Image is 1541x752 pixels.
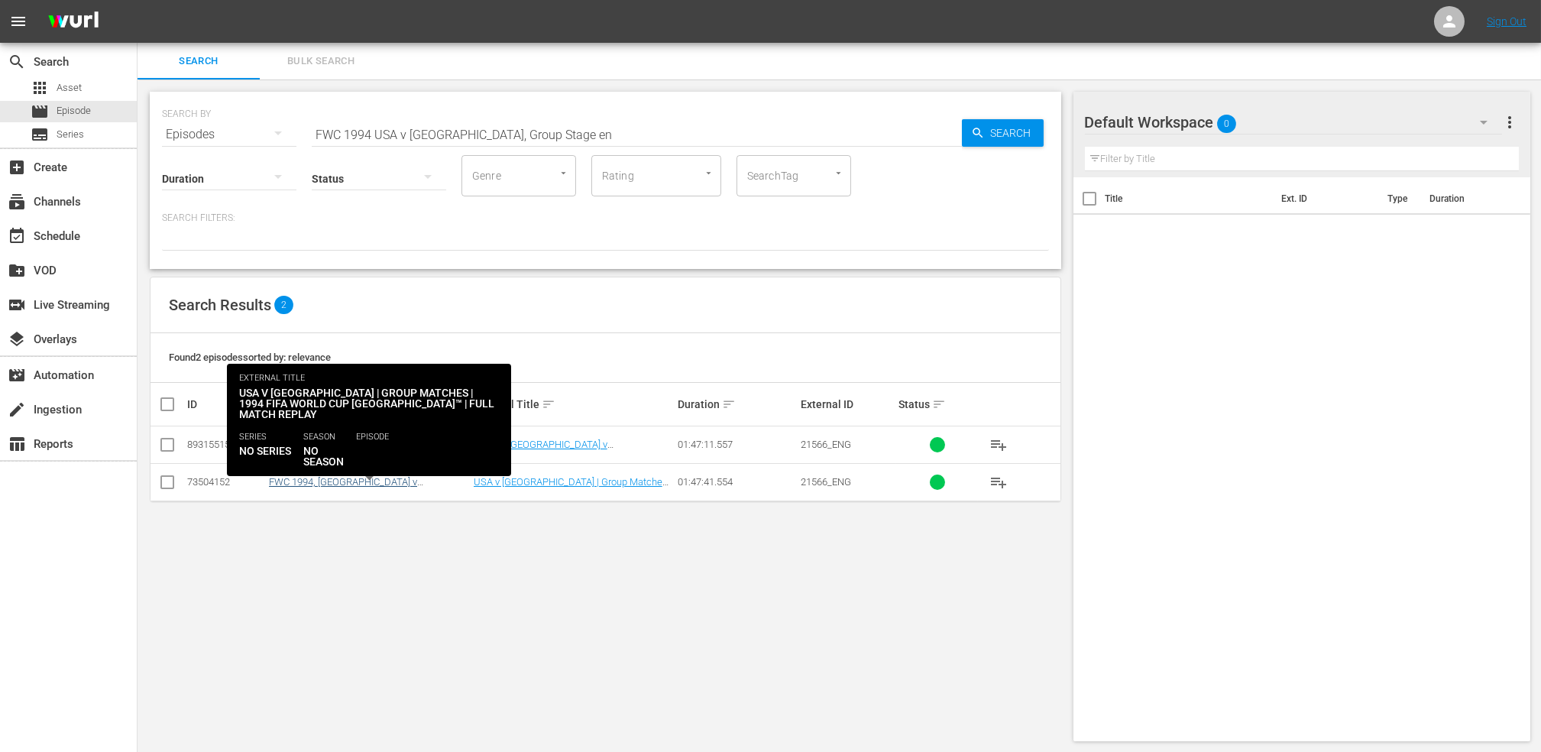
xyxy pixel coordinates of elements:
button: playlist_add [980,426,1017,463]
span: Series [57,127,84,142]
div: Status [898,395,976,413]
span: Create [8,158,26,177]
span: Search [985,119,1044,147]
span: more_vert [1501,113,1519,131]
span: Ingestion [8,400,26,419]
span: Search [147,53,251,70]
span: Reports [8,435,26,453]
span: menu [9,12,28,31]
span: 2 [274,296,293,314]
button: Open [556,166,571,180]
div: 89315515 [187,439,264,450]
a: Copy of [GEOGRAPHIC_DATA] v [GEOGRAPHIC_DATA] | Group Matches | 1994 FIFA World Cup [GEOGRAPHIC_D... [474,439,668,485]
a: FWC 1994, [GEOGRAPHIC_DATA] v [GEOGRAPHIC_DATA], Group Stage - FMR (EN) + Rebrand promo 2 [269,476,468,511]
span: Automation [8,366,26,384]
span: 0 [1217,108,1236,140]
span: Channels [8,193,26,211]
button: more_vert [1501,104,1519,141]
button: Open [831,166,846,180]
th: Title [1106,177,1273,220]
a: USA v [GEOGRAPHIC_DATA] | Group Matches | 1994 FIFA World Cup [GEOGRAPHIC_DATA]™ | Full Match Replay [474,476,672,511]
p: Search Filters: [162,212,1049,225]
span: sort [932,397,946,411]
span: 21566_ENG [801,476,851,488]
span: sort [722,397,736,411]
button: Search [962,119,1044,147]
span: playlist_add [989,436,1008,454]
div: Episodes [162,113,296,156]
div: ID [187,398,264,410]
span: Asset [57,80,82,96]
span: Live Streaming [8,296,26,314]
div: 01:47:41.554 [678,476,796,488]
span: Asset [31,79,49,97]
button: Open [701,166,716,180]
button: playlist_add [980,464,1017,501]
div: Duration [678,395,796,413]
span: Episode [31,102,49,121]
span: Overlays [8,330,26,348]
th: Duration [1420,177,1512,220]
img: ans4CAIJ8jUAAAAAAAAAAAAAAAAAAAAAAAAgQb4GAAAAAAAAAAAAAAAAAAAAAAAAJMjXAAAAAAAAAAAAAAAAAAAAAAAAgAT5G... [37,4,110,40]
a: FWC 1994, [GEOGRAPHIC_DATA] v [GEOGRAPHIC_DATA], Group Stage - FMR (EN) + Rebrand promo 2 [269,439,468,473]
span: VOD [8,261,26,280]
div: Internal Title [269,395,469,413]
span: Search [8,53,26,71]
div: Default Workspace [1085,101,1502,144]
span: sort [335,397,348,411]
span: Series [31,125,49,144]
span: Search Results [169,296,271,314]
div: 73504152 [187,476,264,488]
div: External ID [801,398,894,410]
span: Found 2 episodes sorted by: relevance [169,352,331,363]
div: 01:47:11.557 [678,439,796,450]
div: External Title [474,395,674,413]
th: Ext. ID [1272,177,1378,220]
span: playlist_add [989,473,1008,491]
span: Bulk Search [269,53,373,70]
span: 21566_ENG [801,439,851,450]
span: Schedule [8,227,26,245]
span: Episode [57,103,91,118]
a: Sign Out [1487,15,1526,28]
th: Type [1378,177,1420,220]
span: sort [542,397,555,411]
